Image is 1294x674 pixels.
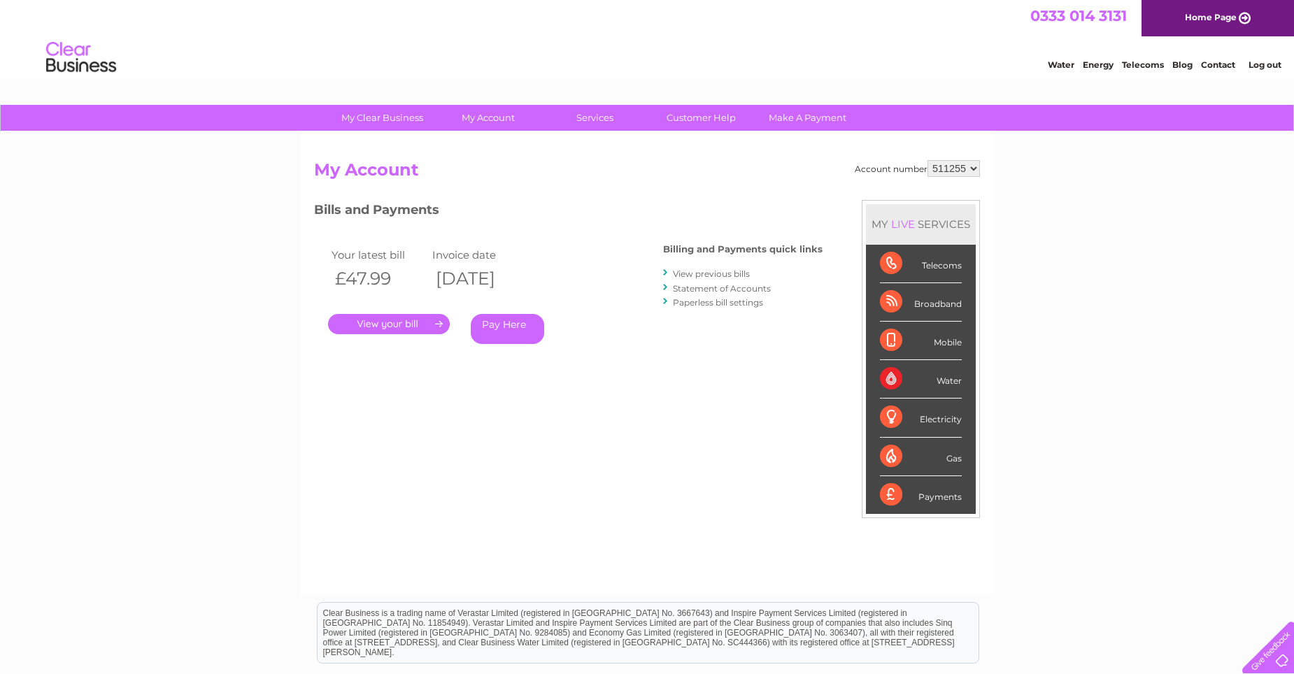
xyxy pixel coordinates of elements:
[880,322,962,360] div: Mobile
[663,244,823,254] h4: Billing and Payments quick links
[1249,59,1281,70] a: Log out
[471,314,544,344] a: Pay Here
[431,105,546,131] a: My Account
[855,160,980,177] div: Account number
[880,438,962,476] div: Gas
[328,264,429,293] th: £47.99
[314,160,980,187] h2: My Account
[318,8,979,68] div: Clear Business is a trading name of Verastar Limited (registered in [GEOGRAPHIC_DATA] No. 3667643...
[429,245,529,264] td: Invoice date
[328,314,450,334] a: .
[880,283,962,322] div: Broadband
[1122,59,1164,70] a: Telecoms
[328,245,429,264] td: Your latest bill
[1030,7,1127,24] a: 0333 014 3131
[866,204,976,244] div: MY SERVICES
[880,476,962,514] div: Payments
[1083,59,1114,70] a: Energy
[325,105,440,131] a: My Clear Business
[644,105,759,131] a: Customer Help
[750,105,865,131] a: Make A Payment
[673,297,763,308] a: Paperless bill settings
[1172,59,1193,70] a: Blog
[537,105,653,131] a: Services
[673,268,750,279] a: View previous bills
[888,217,918,231] div: LIVE
[673,283,771,294] a: Statement of Accounts
[1201,59,1235,70] a: Contact
[880,245,962,283] div: Telecoms
[880,399,962,437] div: Electricity
[1048,59,1074,70] a: Water
[45,36,117,79] img: logo.png
[429,264,529,293] th: [DATE]
[314,200,823,224] h3: Bills and Payments
[880,360,962,399] div: Water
